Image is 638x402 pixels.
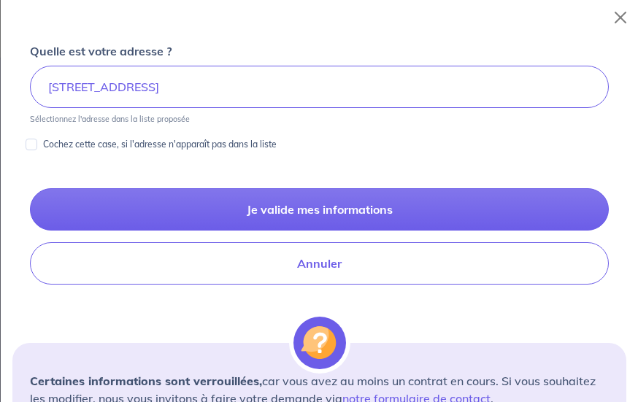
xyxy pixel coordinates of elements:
[30,188,609,231] button: Je valide mes informations
[293,317,346,369] img: illu_alert_question.svg
[30,374,262,388] strong: Certaines informations sont verrouillées,
[30,42,172,60] p: Quelle est votre adresse ?
[30,242,609,285] button: Annuler
[30,114,190,124] p: Sélectionnez l'adresse dans la liste proposée
[43,136,277,153] p: Cochez cette case, si l'adresse n'apparaît pas dans la liste
[30,66,609,108] input: 11 rue de la liberté 75000 Paris
[609,6,632,29] button: Close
